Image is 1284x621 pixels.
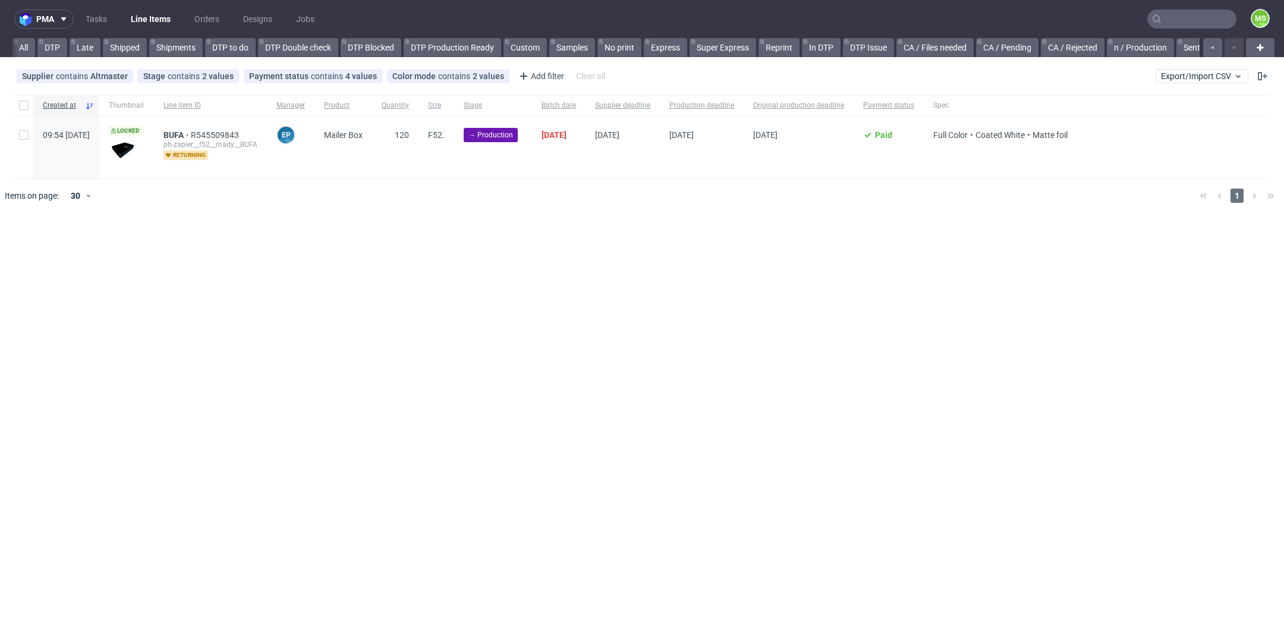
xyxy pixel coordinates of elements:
[503,38,547,57] a: Custom
[236,10,279,29] a: Designs
[1176,38,1257,57] a: Sent to Fulfillment
[759,38,800,57] a: Reprint
[70,38,100,57] a: Late
[103,38,147,57] a: Shipped
[5,190,59,202] span: Items on page:
[1252,10,1269,27] figcaption: MS
[514,67,567,86] div: Add filter
[124,10,178,29] a: Line Items
[163,130,191,140] a: BUFA
[542,101,576,111] span: Batch date
[438,71,473,81] span: contains
[187,10,226,29] a: Orders
[341,38,401,57] a: DTP Blocked
[149,38,203,57] a: Shipments
[802,38,841,57] a: In DTP
[669,130,694,140] span: [DATE]
[428,101,445,111] span: Size
[324,101,363,111] span: Product
[574,68,608,84] div: Clear all
[276,101,305,111] span: Manager
[109,142,137,158] img: version_two_editor_data
[644,38,687,57] a: Express
[205,38,256,57] a: DTP to do
[843,38,894,57] a: DTP Issue
[595,130,619,140] span: [DATE]
[597,38,641,57] a: No print
[78,10,114,29] a: Tasks
[345,71,377,81] div: 4 values
[382,101,409,111] span: Quantity
[56,71,90,81] span: contains
[163,150,208,160] span: returning
[753,130,778,140] span: [DATE]
[278,127,294,143] figcaption: EP
[163,140,257,149] div: ph-zapier__f52__mady__BUFA
[43,130,90,140] span: 09:54 [DATE]
[595,101,650,111] span: Supplier deadline
[1033,130,1068,140] span: Matte foil
[975,130,1025,140] span: Coated White
[933,130,968,140] span: Full Color
[392,71,438,81] span: Color mode
[202,71,234,81] div: 2 values
[968,130,975,140] span: •
[1161,71,1243,81] span: Export/Import CSV
[690,38,756,57] a: Super Express
[168,71,202,81] span: contains
[1230,189,1244,203] span: 1
[109,101,144,111] span: Thumbnail
[542,130,567,140] span: [DATE]
[875,130,892,140] span: Paid
[249,71,311,81] span: Payment status
[395,130,409,140] span: 120
[669,101,734,111] span: Production deadline
[289,10,322,29] a: Jobs
[753,101,844,111] span: Original production deadline
[1041,38,1104,57] a: CA / Rejected
[428,130,445,140] span: F52.
[64,187,85,204] div: 30
[163,101,257,111] span: Line item ID
[22,71,56,81] span: Supplier
[1156,69,1248,83] button: Export/Import CSV
[468,130,513,140] span: → Production
[324,130,363,140] span: Mailer Box
[933,101,1068,111] span: Spec
[143,71,168,81] span: Stage
[258,38,338,57] a: DTP Double check
[1107,38,1174,57] a: n / Production
[109,126,142,136] span: Locked
[1025,130,1033,140] span: •
[404,38,501,57] a: DTP Production Ready
[90,71,128,81] div: Altmaster
[896,38,974,57] a: CA / Files needed
[36,15,54,23] span: pma
[14,10,74,29] button: pma
[37,38,67,57] a: DTP
[43,101,80,111] span: Created at
[311,71,345,81] span: contains
[863,101,914,111] span: Payment status
[12,38,35,57] a: All
[20,12,36,26] img: logo
[976,38,1038,57] a: CA / Pending
[464,101,523,111] span: Stage
[191,130,241,140] a: R545509843
[473,71,504,81] div: 2 values
[549,38,595,57] a: Samples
